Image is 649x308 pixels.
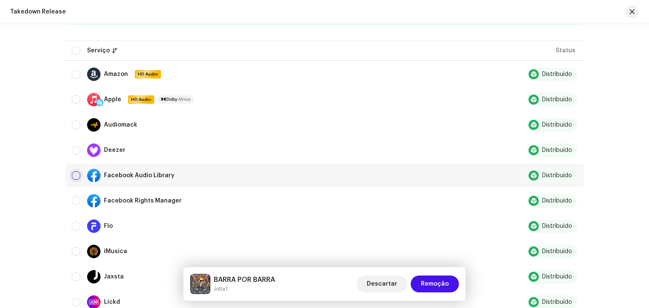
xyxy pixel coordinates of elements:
div: Takedown Release [10,8,66,15]
div: iMusica [104,249,127,254]
div: Flo [104,223,113,229]
h5: BARRA POR BARRA [214,275,275,285]
div: Deezer [104,147,125,153]
div: Facebook Rights Manager [104,198,182,204]
div: Distribuído [542,249,572,254]
div: Lickd [104,299,120,305]
div: Jaxsta [104,274,124,280]
small: BARRA POR BARRA [214,285,275,293]
div: Facebook Audio Library [104,173,175,178]
span: HD Audio [136,71,160,77]
img: 39a816f4-6f0c-4a64-8670-edf2a31096b9 [190,274,210,294]
div: Distribuído [542,274,572,280]
span: Remoção [421,276,449,292]
button: Remoção [411,276,459,292]
div: Apple [104,97,121,103]
div: Distribuído [542,223,572,229]
div: Audiomack [104,122,137,128]
button: Descartar [357,276,407,292]
div: Distribuído [542,299,572,305]
span: HD Audio [129,97,153,103]
div: Distribuído [542,147,572,153]
div: Distribuído [542,173,572,178]
div: Distribuído [542,97,572,103]
div: Distribuído [542,71,572,77]
div: Amazon [104,71,128,77]
div: Distribuído [542,122,572,128]
span: Descartar [367,276,397,292]
div: Distribuído [542,198,572,204]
